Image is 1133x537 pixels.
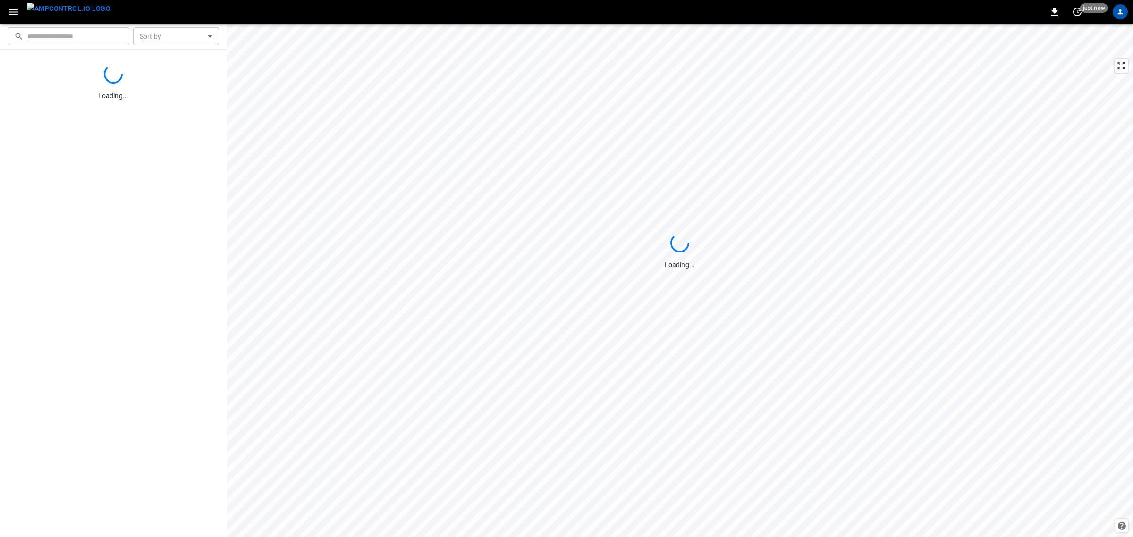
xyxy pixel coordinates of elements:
span: Loading... [98,92,128,100]
img: ampcontrol.io logo [27,3,110,15]
div: profile-icon [1113,4,1128,19]
span: just now [1080,3,1108,13]
button: set refresh interval [1070,4,1085,19]
span: Loading... [665,261,695,268]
